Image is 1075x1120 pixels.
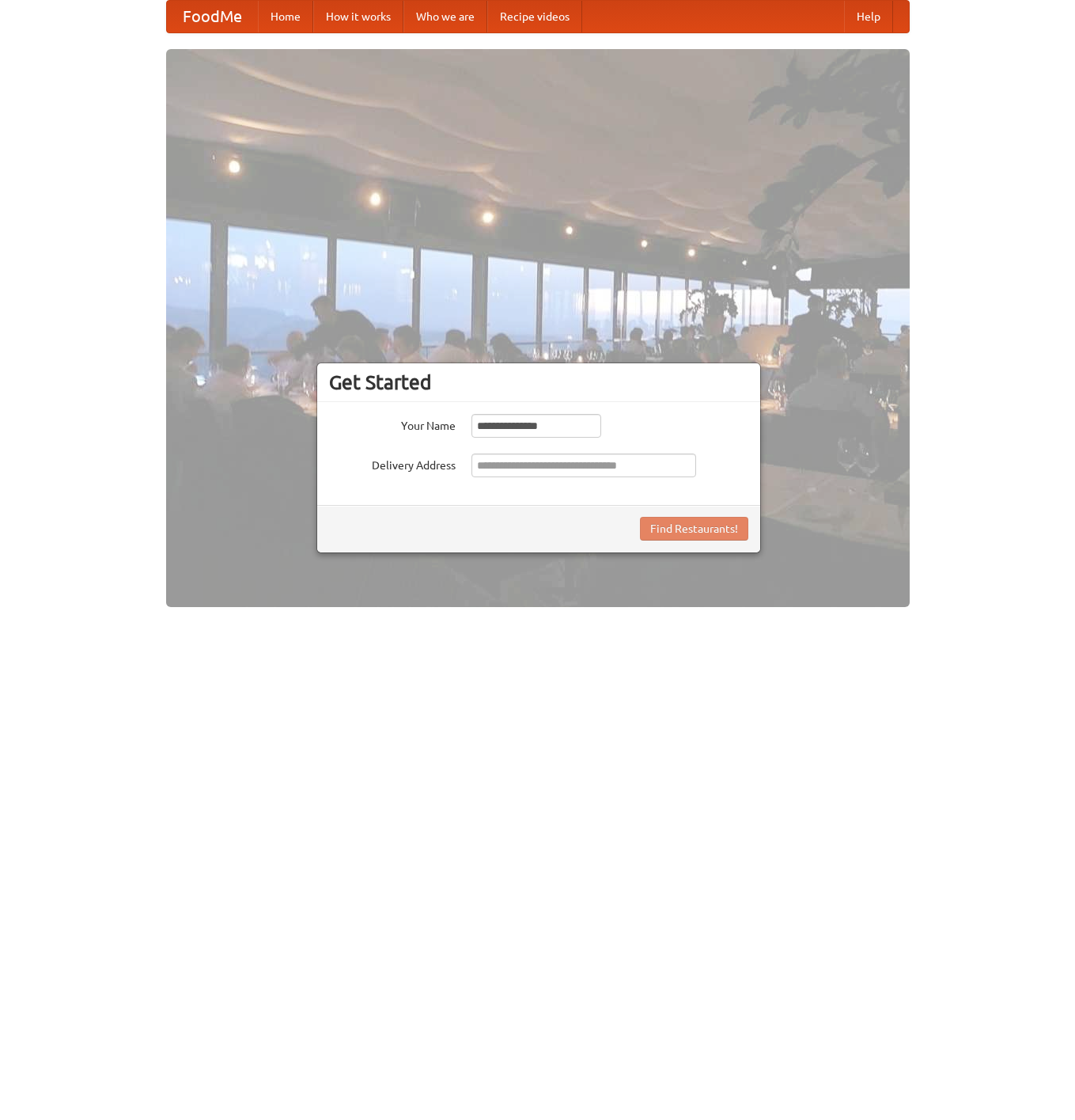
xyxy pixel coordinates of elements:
[313,1,403,32] a: How it works
[844,1,893,32] a: Help
[258,1,313,32] a: Home
[329,454,456,473] label: Delivery Address
[329,370,748,394] h3: Get Started
[403,1,487,32] a: Who we are
[167,1,258,32] a: FoodMe
[329,414,456,434] label: Your Name
[640,517,748,541] button: Find Restaurants!
[487,1,582,32] a: Recipe videos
